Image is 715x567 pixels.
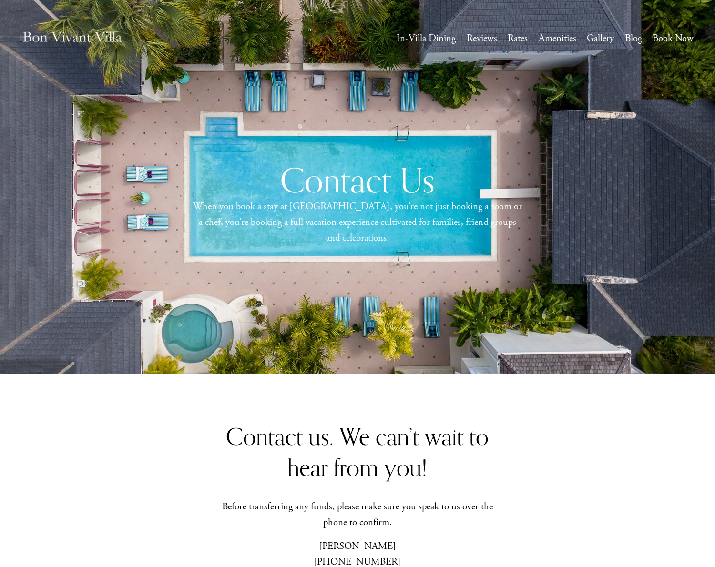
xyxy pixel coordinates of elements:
[653,30,694,47] a: Book Now
[467,30,497,47] a: Reviews
[219,421,496,482] h2: Contact us. We can’t wait to hear from you!
[21,21,123,55] img: Caribbean Vacation Rental | Bon Vivant Villa
[508,30,528,47] a: Rates
[219,159,496,201] h1: Contact Us
[191,199,524,246] p: When you book a stay at [GEOGRAPHIC_DATA], you’re not just booking a room or a chef, you’re booki...
[397,30,456,47] a: In-Villa Dining
[625,30,642,47] a: Blog
[539,30,576,47] a: Amenities
[219,499,496,530] p: Before transferring any funds, please make sure you speak to us over the phone to confirm.
[587,30,614,47] a: Gallery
